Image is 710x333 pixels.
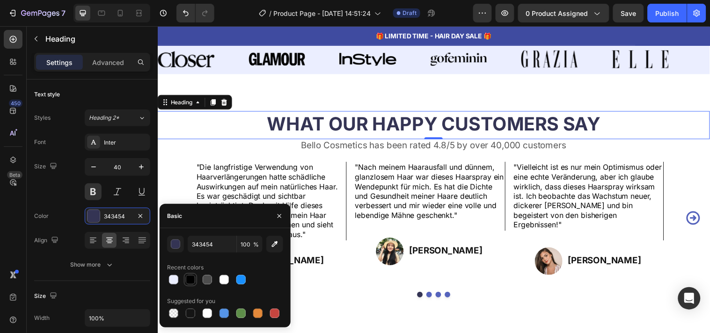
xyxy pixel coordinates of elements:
[1,179,33,210] button: Carousel Back Arrow
[61,7,66,19] p: 7
[1,87,561,111] p: WHAT OUR HAPPY CUSTOMERS SAY
[95,232,169,243] strong: [PERSON_NAME]
[85,310,150,326] input: Auto
[283,270,288,275] button: Dot
[34,114,51,122] div: Styles
[71,260,114,269] div: Show more
[9,100,22,107] div: 450
[362,138,513,207] p: "Vielleicht ist es nur mein Optimismus oder eine echte Veränderung, aber ich glaube wirklich, das...
[621,9,637,17] span: Save
[656,8,679,18] div: Publish
[40,138,191,216] p: "Die langfristige Verwendung von Haarverlängerungen hatte schädliche Auswirkungen auf mein natürl...
[34,212,49,220] div: Color
[157,26,710,333] iframe: Design area
[7,171,22,179] div: Beta
[34,138,46,146] div: Font
[648,4,687,22] button: Publish
[185,27,242,40] img: instyle.png
[167,297,215,305] div: Suggested for you
[613,4,644,22] button: Save
[462,24,520,43] img: elle.png
[518,4,609,22] button: 0 product assigned
[34,234,60,247] div: Align
[264,270,270,275] button: Dot
[34,160,59,173] div: Size
[92,58,124,67] p: Advanced
[167,212,182,220] div: Basic
[1,5,561,14] p: 🎁 LIMITED TIME - HAIR DAY SALE 🎁
[526,8,588,18] span: 0 product assigned
[370,24,427,42] img: grazia.png
[278,27,335,40] img: gofeminin.png
[292,270,298,275] button: Dot
[384,224,412,253] img: gempages_581184019425657352-cbc2a8b8-2054-4c78-a40e-a8eeab71bb91.jpg
[4,4,70,22] button: 7
[45,33,146,44] p: Heading
[61,224,89,253] img: gempages_581184019425657352-affdea31-3acf-4191-958d-e5f253e46d8a.jpg
[104,138,148,147] div: Inter
[176,4,214,22] div: Undo/Redo
[34,290,59,303] div: Size
[34,256,150,273] button: Show more
[201,138,352,197] p: "Nach meinem Haarausfall und dünnem, glanzlosem Haar war dieses Haarspray ein Wendepunkt für mich...
[12,73,37,81] div: Heading
[46,58,73,67] p: Settings
[403,9,417,17] span: Draft
[256,223,330,233] strong: [PERSON_NAME]
[34,90,60,99] div: Text style
[269,8,271,18] span: /
[1,116,561,127] p: Bello Cosmetics has been rated 4.8/5 by over 40,000 customers
[222,215,250,243] img: gempages_581184019425657352-701ae4b0-6beb-4069-bfb4-0bc80137d8a4.jpg
[104,212,131,221] div: 343454
[0,25,58,42] img: closer.png
[253,240,259,249] span: %
[85,109,150,126] button: Heading 2*
[417,232,492,243] strong: [PERSON_NAME]
[167,263,204,272] div: Recent colors
[678,287,701,310] div: Open Intercom Messenger
[188,236,236,253] input: Eg: FFFFFF
[273,8,371,18] span: Product Page - [DATE] 14:51:24
[89,114,119,122] span: Heading 2*
[34,314,50,322] div: Width
[93,27,150,40] img: glamour.png
[529,179,560,210] button: Carousel Next Arrow
[273,270,279,275] button: Dot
